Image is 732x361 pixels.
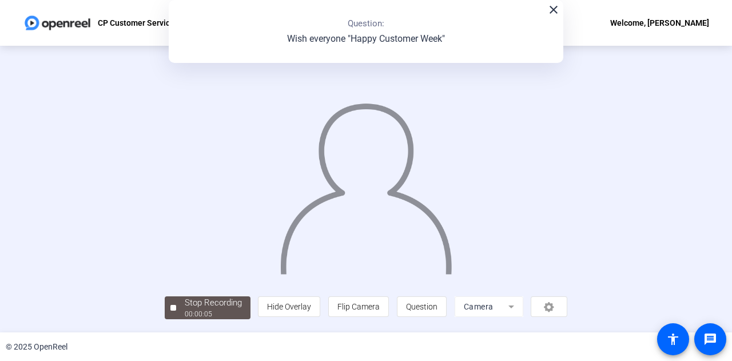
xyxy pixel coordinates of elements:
[98,16,196,30] p: CP Customer Service Week
[348,17,384,30] p: Question:
[185,309,242,319] div: 00:00:05
[666,332,680,346] mat-icon: accessibility
[547,3,560,17] mat-icon: close
[279,93,453,274] img: overlay
[165,296,250,320] button: Stop Recording00:00:05
[328,296,389,317] button: Flip Camera
[6,341,67,353] div: © 2025 OpenReel
[610,16,709,30] div: Welcome, [PERSON_NAME]
[337,302,380,311] span: Flip Camera
[185,296,242,310] div: Stop Recording
[397,296,447,317] button: Question
[703,332,717,346] mat-icon: message
[406,302,437,311] span: Question
[23,11,92,34] img: OpenReel logo
[287,32,445,46] p: Wish everyone "Happy Customer Week"
[258,296,320,317] button: Hide Overlay
[267,302,311,311] span: Hide Overlay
